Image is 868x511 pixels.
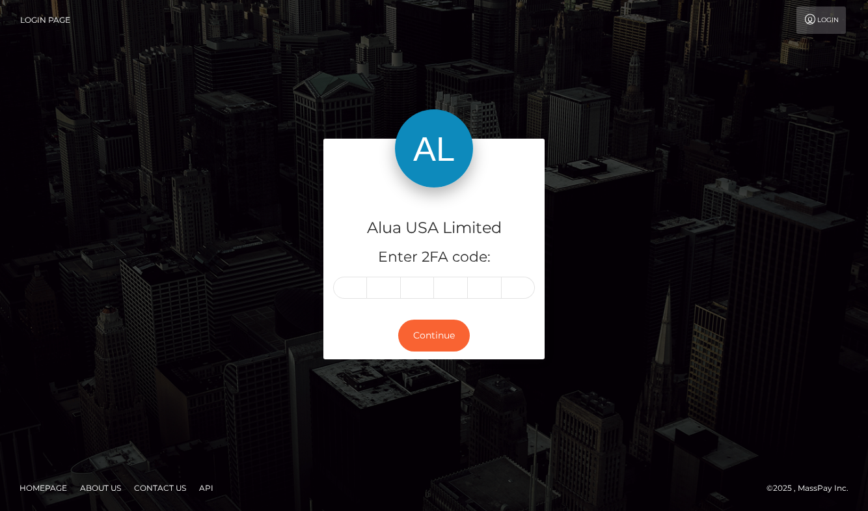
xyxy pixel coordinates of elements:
div: © 2025 , MassPay Inc. [766,481,858,495]
h4: Alua USA Limited [333,217,535,240]
button: Continue [398,320,470,352]
a: Login [796,7,846,34]
h5: Enter 2FA code: [333,247,535,268]
img: Alua USA Limited [395,109,473,187]
a: Homepage [14,478,72,498]
a: Contact Us [129,478,191,498]
a: Login Page [20,7,70,34]
a: API [194,478,219,498]
a: About Us [75,478,126,498]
